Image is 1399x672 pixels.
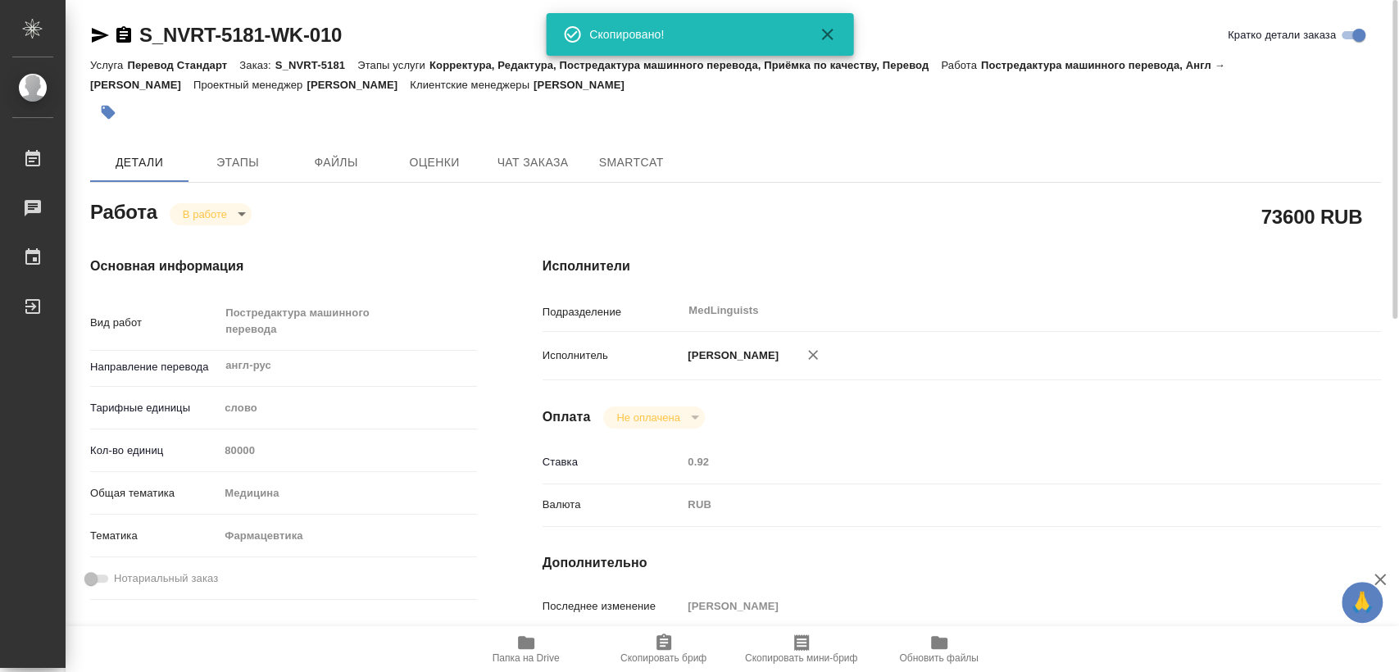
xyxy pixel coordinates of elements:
p: Общая тематика [90,485,219,502]
span: Скопировать бриф [620,652,706,664]
span: Файлы [297,152,375,173]
p: Перевод Стандарт [127,59,239,71]
h4: Исполнители [543,257,1381,276]
button: Скопировать мини-бриф [733,626,870,672]
div: В работе [170,203,252,225]
span: Обновить файлы [899,652,979,664]
button: Не оплачена [611,411,684,425]
span: Папка на Drive [493,652,560,664]
span: Этапы [198,152,277,173]
div: Фармацевтика [219,522,476,550]
div: Медицина [219,479,476,507]
span: Детали [100,152,179,173]
a: S_NVRT-5181-WK-010 [139,24,342,46]
span: Нотариальный заказ [114,570,218,587]
div: Скопировано! [589,26,794,43]
input: Пустое поле [682,594,1310,618]
button: Обновить файлы [870,626,1008,672]
p: Заказ: [239,59,275,71]
button: Скопировать бриф [595,626,733,672]
p: Проектный менеджер [193,79,307,91]
p: Услуга [90,59,127,71]
div: В работе [603,406,704,429]
button: Папка на Drive [457,626,595,672]
p: Клиентские менеджеры [410,79,534,91]
div: слово [219,394,476,422]
p: Кол-во единиц [90,443,219,459]
p: Тарифные единицы [90,400,219,416]
button: Добавить тэг [90,94,126,130]
span: Оценки [395,152,474,173]
h4: Оплата [543,407,591,427]
button: Скопировать ссылку [114,25,134,45]
span: Скопировать мини-бриф [745,652,857,664]
input: Пустое поле [219,438,476,462]
p: [PERSON_NAME] [307,79,410,91]
p: Подразделение [543,304,683,320]
p: Корректура, Редактура, Постредактура машинного перевода, Приёмка по качеству, Перевод [429,59,941,71]
p: Работа [941,59,981,71]
span: Чат заказа [493,152,572,173]
p: Тематика [90,528,219,544]
button: Закрыть [807,25,847,44]
p: [PERSON_NAME] [534,79,637,91]
p: Последнее изменение [543,598,683,615]
div: RUB [682,491,1310,519]
button: В работе [178,207,232,221]
p: Исполнитель [543,347,683,364]
p: Направление перевода [90,359,219,375]
span: 🙏 [1348,585,1376,620]
p: Вид работ [90,315,219,331]
h2: 73600 RUB [1260,202,1362,230]
h2: Работа [90,196,157,225]
input: Пустое поле [682,450,1310,474]
p: S_NVRT-5181 [275,59,357,71]
p: [PERSON_NAME] [682,347,779,364]
button: Скопировать ссылку для ЯМессенджера [90,25,110,45]
p: Ставка [543,454,683,470]
span: Кратко детали заказа [1228,27,1336,43]
button: Удалить исполнителя [795,337,831,373]
button: 🙏 [1342,582,1383,623]
h4: Основная информация [90,257,477,276]
h4: Дополнительно [543,553,1381,573]
p: Этапы услуги [357,59,429,71]
span: SmartCat [592,152,670,173]
p: Валюта [543,497,683,513]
